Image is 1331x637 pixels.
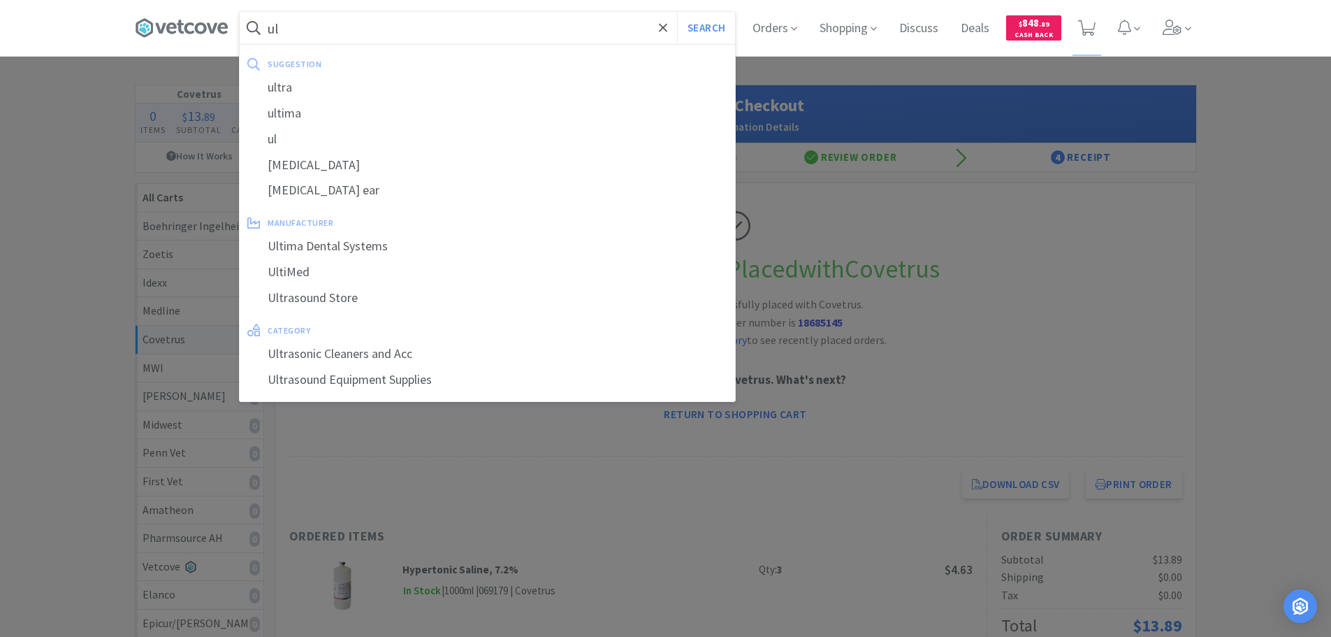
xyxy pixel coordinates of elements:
[240,75,735,101] div: ultra
[1006,9,1061,47] a: $848.89Cash Back
[677,12,735,44] button: Search
[1019,20,1022,29] span: $
[894,22,944,35] a: Discuss
[240,152,735,178] div: [MEDICAL_DATA]
[1283,589,1317,623] div: Open Intercom Messenger
[240,127,735,152] div: ul
[240,12,735,44] input: Search by item, sku, manufacturer, ingredient, size...
[240,101,735,127] div: ultima
[240,285,735,311] div: Ultrasound Store
[1039,20,1049,29] span: . 89
[240,341,735,367] div: Ultrasonic Cleaners and Acc
[240,178,735,203] div: [MEDICAL_DATA] ear
[1014,31,1053,41] span: Cash Back
[268,53,524,75] div: suggestion
[268,320,518,341] div: category
[1019,16,1049,29] span: 848
[240,367,735,393] div: Ultrasound Equipment Supplies
[268,212,530,234] div: manufacturer
[955,22,995,35] a: Deals
[240,234,735,259] div: Ultima Dental Systems
[240,259,735,285] div: UltiMed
